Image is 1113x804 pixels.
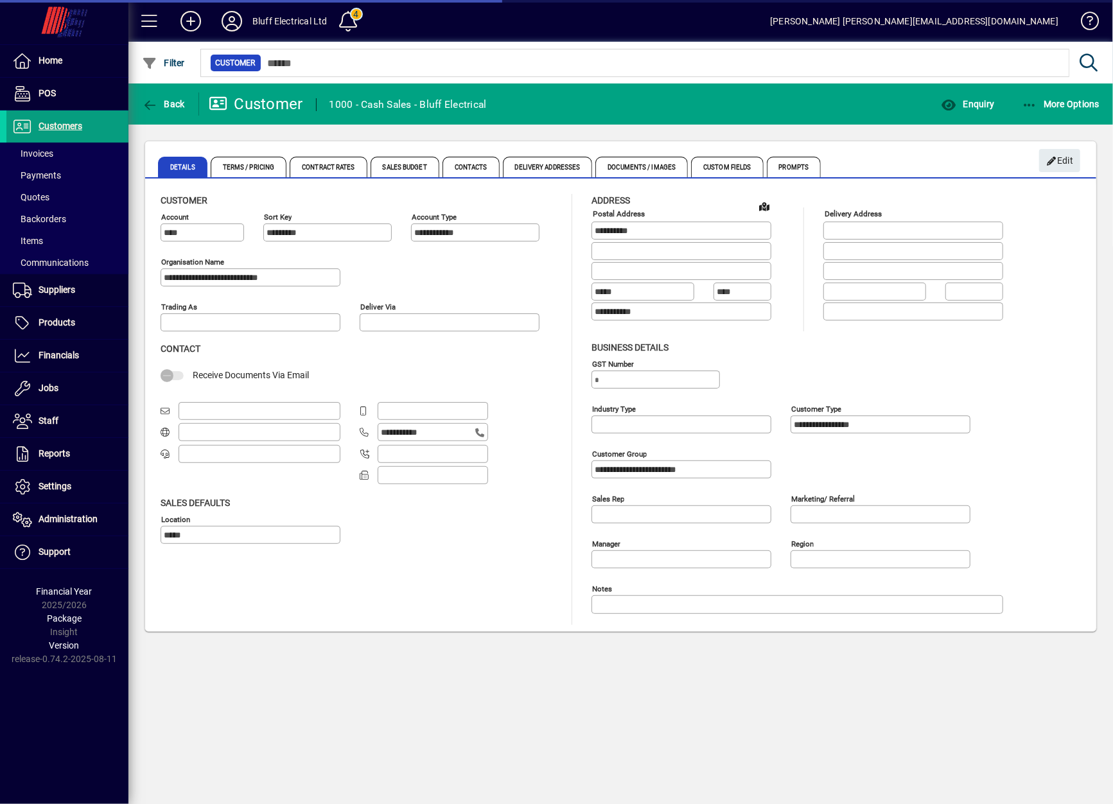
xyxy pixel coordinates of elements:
a: Backorders [6,208,128,230]
a: Settings [6,471,128,503]
mat-label: Region [791,539,814,548]
span: Business details [592,342,669,353]
span: Financials [39,350,79,360]
app-page-header-button: Back [128,92,199,116]
a: POS [6,78,128,110]
mat-label: Account Type [412,213,457,222]
span: Home [39,55,62,66]
div: Bluff Electrical Ltd [252,11,328,31]
mat-label: GST Number [592,359,634,368]
button: Add [170,10,211,33]
span: Items [13,236,43,246]
span: Backorders [13,214,66,224]
span: Contact [161,344,200,354]
span: Staff [39,415,58,426]
span: Enquiry [941,99,994,109]
mat-label: Sort key [264,213,292,222]
span: Version [49,640,80,651]
a: Knowledge Base [1071,3,1097,44]
span: Customers [39,121,82,131]
span: Settings [39,481,71,491]
mat-label: Deliver via [360,302,396,311]
button: Enquiry [938,92,997,116]
mat-label: Customer type [791,404,841,413]
a: Items [6,230,128,252]
button: More Options [1019,92,1103,116]
a: Invoices [6,143,128,164]
span: Receive Documents Via Email [193,370,309,380]
span: Details [158,157,207,177]
mat-label: Trading as [161,302,197,311]
span: Custom Fields [691,157,763,177]
span: Address [592,195,630,205]
span: Customer [216,57,256,69]
a: Administration [6,503,128,536]
span: Reports [39,448,70,459]
a: Reports [6,438,128,470]
div: 1000 - Cash Sales - Bluff Electrical [329,94,487,115]
a: Communications [6,252,128,274]
span: Contract Rates [290,157,367,177]
button: Edit [1039,149,1080,172]
div: [PERSON_NAME] [PERSON_NAME][EMAIL_ADDRESS][DOMAIN_NAME] [770,11,1058,31]
a: Home [6,45,128,77]
button: Back [139,92,188,116]
span: Sales defaults [161,498,230,508]
span: Terms / Pricing [211,157,287,177]
button: Filter [139,51,188,74]
span: Documents / Images [595,157,688,177]
span: Payments [13,170,61,180]
span: Support [39,546,71,557]
mat-label: Organisation name [161,258,224,267]
a: Support [6,536,128,568]
mat-label: Manager [592,539,620,548]
span: Financial Year [37,586,92,597]
span: Communications [13,258,89,268]
div: Customer [209,94,303,114]
a: Jobs [6,372,128,405]
a: Staff [6,405,128,437]
mat-label: Notes [592,584,612,593]
span: Delivery Addresses [503,157,593,177]
mat-label: Industry type [592,404,636,413]
span: Customer [161,195,207,205]
span: Jobs [39,383,58,393]
button: Profile [211,10,252,33]
a: Financials [6,340,128,372]
mat-label: Location [161,514,190,523]
span: Contacts [443,157,500,177]
span: Prompts [767,157,821,177]
span: Products [39,317,75,328]
span: Administration [39,514,98,524]
a: Suppliers [6,274,128,306]
span: Back [142,99,185,109]
mat-label: Account [161,213,189,222]
a: Quotes [6,186,128,208]
mat-label: Sales rep [592,494,624,503]
span: Filter [142,58,185,68]
span: Edit [1046,150,1074,171]
span: Sales Budget [371,157,439,177]
a: View on map [754,196,775,216]
a: Products [6,307,128,339]
mat-label: Marketing/ Referral [791,494,855,503]
span: POS [39,88,56,98]
span: Invoices [13,148,53,159]
a: Payments [6,164,128,186]
span: Quotes [13,192,49,202]
span: Package [47,613,82,624]
span: More Options [1022,99,1100,109]
mat-label: Customer group [592,449,647,458]
span: Suppliers [39,284,75,295]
